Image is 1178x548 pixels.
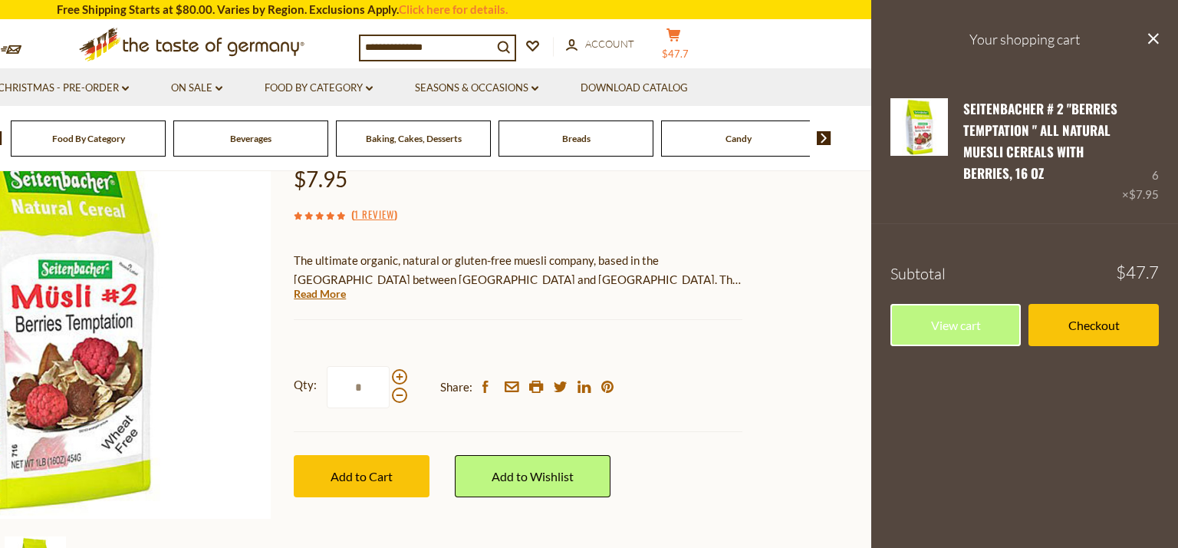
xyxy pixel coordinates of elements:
a: Read More [294,286,346,302]
a: View cart [890,304,1021,346]
span: $47.7 [1116,264,1159,281]
span: Account [585,38,634,50]
div: 6 × [1122,98,1159,205]
a: Seitenbacher # 2 "Berries Temptation " All Natural Muesli Cereals with Berries, 16 oz [890,98,948,205]
a: Breads [562,133,591,144]
input: Qty: [327,366,390,408]
strong: Qty: [294,375,317,394]
a: Food By Category [52,133,125,144]
a: Food By Category [265,80,373,97]
a: 1 Review [354,206,394,223]
button: Add to Cart [294,455,429,497]
a: On Sale [171,80,222,97]
button: $47.7 [650,28,696,66]
span: $7.95 [1129,187,1159,201]
img: Seitenbacher # 2 "Berries Temptation " All Natural Muesli Cereals with Berries, 16 oz [890,98,948,156]
span: Subtotal [890,264,946,283]
a: Seasons & Occasions [415,80,538,97]
a: Seitenbacher # 2 "Berries Temptation " All Natural Muesli Cereals with Berries, 16 oz [963,99,1117,183]
a: Baking, Cakes, Desserts [366,133,462,144]
span: $7.95 [294,166,347,192]
a: Beverages [230,133,271,144]
img: next arrow [817,131,831,145]
span: $47.7 [662,48,689,60]
a: Candy [726,133,752,144]
span: Add to Cart [331,469,393,484]
a: Click here for details. [399,2,508,16]
a: Checkout [1028,304,1159,346]
a: Add to Wishlist [455,455,610,497]
a: Download Catalog [581,80,688,97]
span: ( ) [351,206,397,222]
a: Account [566,36,634,53]
span: Share: [440,378,472,397]
p: The ultimate organic, natural or gluten-free muesli company, based in the [GEOGRAPHIC_DATA] betwe... [294,251,742,289]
